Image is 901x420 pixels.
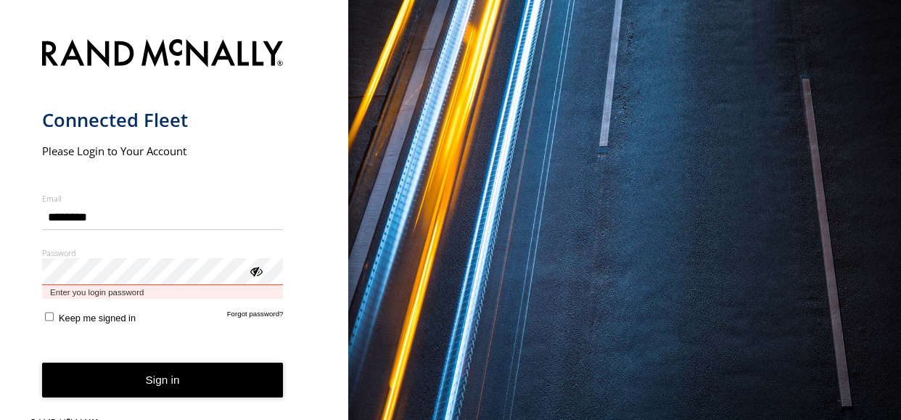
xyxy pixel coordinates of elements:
[45,312,54,321] input: Keep me signed in
[42,144,284,158] h2: Please Login to Your Account
[42,36,284,73] img: Rand McNally
[248,263,263,278] div: ViewPassword
[42,193,284,204] label: Email
[59,313,136,324] span: Keep me signed in
[227,310,284,324] a: Forgot password?
[42,285,284,299] span: Enter you login password
[42,108,284,132] h1: Connected Fleet
[42,247,284,258] label: Password
[42,363,284,398] button: Sign in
